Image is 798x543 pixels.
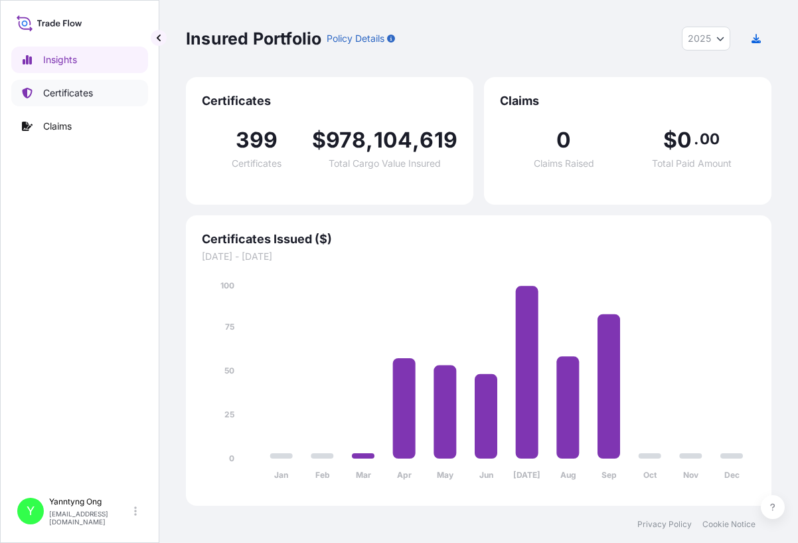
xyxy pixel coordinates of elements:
[11,80,148,106] a: Certificates
[27,504,35,518] span: Y
[329,159,441,168] span: Total Cargo Value Insured
[43,86,93,100] p: Certificates
[232,159,281,168] span: Certificates
[49,496,131,507] p: Yanntyng Ong
[682,27,730,51] button: Year Selector
[601,470,617,480] tspan: Sep
[366,130,373,151] span: ,
[683,470,699,480] tspan: Nov
[663,130,677,151] span: $
[702,519,756,530] a: Cookie Notice
[326,130,366,151] span: 978
[412,130,420,151] span: ,
[274,470,288,480] tspan: Jan
[202,93,457,109] span: Certificates
[312,130,326,151] span: $
[220,280,234,290] tspan: 100
[513,470,540,480] tspan: [DATE]
[652,159,732,168] span: Total Paid Amount
[479,470,493,480] tspan: Jun
[397,470,412,480] tspan: Apr
[420,130,457,151] span: 619
[437,470,454,480] tspan: May
[49,510,131,526] p: [EMAIL_ADDRESS][DOMAIN_NAME]
[374,130,413,151] span: 104
[500,93,756,109] span: Claims
[202,231,756,247] span: Certificates Issued ($)
[229,453,234,463] tspan: 0
[700,134,720,144] span: 00
[43,120,72,133] p: Claims
[186,28,321,49] p: Insured Portfolio
[637,519,692,530] a: Privacy Policy
[688,32,711,45] span: 2025
[315,470,330,480] tspan: Feb
[677,130,692,151] span: 0
[556,130,571,151] span: 0
[694,134,698,144] span: .
[724,470,740,480] tspan: Dec
[225,322,234,332] tspan: 75
[202,250,756,263] span: [DATE] - [DATE]
[534,159,594,168] span: Claims Raised
[224,409,234,419] tspan: 25
[43,53,77,66] p: Insights
[356,470,371,480] tspan: Mar
[643,470,657,480] tspan: Oct
[236,130,278,151] span: 399
[327,32,384,45] p: Policy Details
[560,470,576,480] tspan: Aug
[11,47,148,73] a: Insights
[11,113,148,140] a: Claims
[224,366,234,376] tspan: 50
